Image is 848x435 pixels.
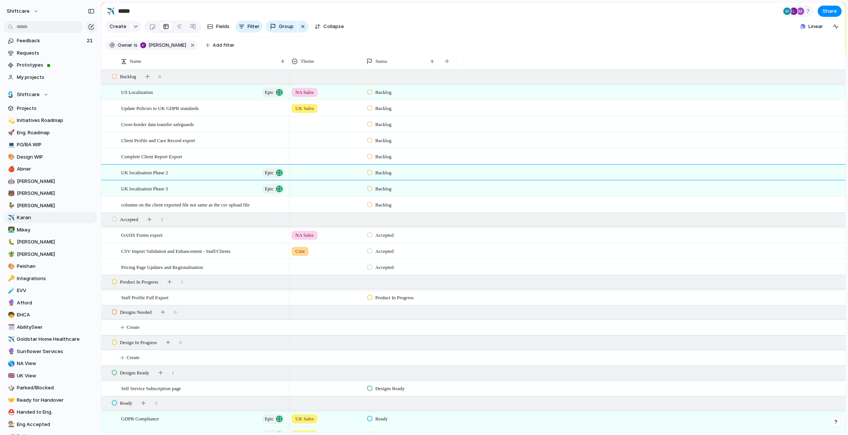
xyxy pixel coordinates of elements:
button: 🔮 [7,348,14,355]
span: Backlog [120,73,136,80]
span: Initiatives Roadmap [17,117,95,124]
button: Linear [797,21,826,32]
span: 21 [87,37,94,45]
button: Share [818,6,842,17]
span: Client Profile and Care Record export [121,136,195,144]
div: 🔑 [8,274,13,283]
button: Epic [262,414,285,424]
div: 🔮Afford [4,297,97,309]
span: Create [127,324,139,331]
div: ✈️ [8,214,13,222]
span: Filter [248,23,259,30]
span: Epic [265,414,274,424]
span: OASIS Forms export [121,230,163,239]
span: Mikey [17,226,95,234]
span: Projects [17,105,95,112]
span: Prototypes [17,61,95,69]
span: Ready [120,399,132,407]
span: Name [130,58,141,65]
button: Add filter [201,40,239,50]
button: shiftcare [3,5,43,17]
span: My projects [17,74,95,81]
button: 🦆 [7,202,14,209]
div: 🌎NA View [4,358,97,369]
span: Karan [17,214,95,221]
span: Peishan [17,263,95,270]
div: 🤝 [8,396,13,404]
a: ✈️Goldstar Home Healthcare [4,334,97,345]
button: Collapse [311,21,347,33]
a: 👨‍💻Mikey [4,224,97,236]
a: 🐛[PERSON_NAME] [4,236,97,248]
div: 🎲 [8,384,13,392]
a: ✈️Karan [4,212,97,223]
div: ✈️ [107,6,115,16]
div: 🤖 [8,177,13,186]
span: Abner [17,165,95,173]
span: Feedback [17,37,85,45]
span: Create [127,354,139,361]
span: GDPR Compliance [121,414,159,423]
div: 🎨Design WIP [4,151,97,163]
a: 🎨Peishan [4,261,97,272]
button: 🍎 [7,165,14,173]
div: ⛑️ [8,408,13,417]
span: Shiftcare [17,91,40,98]
span: Product In Progress [120,278,159,286]
span: 7 [806,7,812,15]
button: ✈️ [7,214,14,221]
div: 🔮 [8,347,13,356]
span: Collapse [323,23,344,30]
div: 🤝Ready for Handover [4,395,97,406]
span: Cross-border data transfer safeguards [121,120,194,128]
span: Accepted [120,216,138,223]
span: Parked/Blocked [17,384,95,392]
div: 🪴 [8,250,13,258]
span: Designs Ready [120,369,149,377]
span: [PERSON_NAME] [149,42,186,49]
div: 🎨 [8,153,13,161]
span: Afford [17,299,95,307]
div: 💫 [8,116,13,125]
button: Fields [204,21,233,33]
button: Group [265,21,297,33]
a: 🍎Abner [4,163,97,175]
div: 🐛 [8,238,13,246]
span: Sunflower Services [17,348,95,355]
span: PO/BA WIP [17,141,95,148]
div: 👨‍🏭 [8,420,13,429]
button: ⛑️ [7,408,14,416]
span: UK localisation Phase 2 [121,168,168,177]
div: 🇬🇧 [8,371,13,380]
div: 🌎 [8,359,13,368]
div: 👨‍💻 [8,226,13,234]
span: Ready [375,415,388,423]
div: 🚀 [8,128,13,137]
span: Integrations [17,275,95,282]
button: 🇬🇧 [7,372,14,380]
button: 🐛 [7,238,14,246]
span: [PERSON_NAME] [17,251,95,258]
a: 🎲Parked/Blocked [4,382,97,393]
button: 💫 [7,117,14,124]
div: ⛑️Handed to Eng. [4,407,97,418]
a: 🇬🇧UK View [4,370,97,382]
span: US Localization [121,88,153,96]
span: Designs Needed [120,309,152,316]
span: is [134,42,138,49]
a: Prototypes [4,59,97,71]
button: 🤖 [7,178,14,185]
div: 🧪EVV [4,285,97,296]
a: 🧒EHCA [4,309,97,321]
span: UK Sales [295,415,314,423]
button: 🎨 [7,153,14,161]
a: My projects [4,72,97,83]
div: ✈️ [8,335,13,344]
span: [PERSON_NAME] [17,178,95,185]
div: 💻PO/BA WIP [4,139,97,150]
span: EVV [17,287,95,294]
